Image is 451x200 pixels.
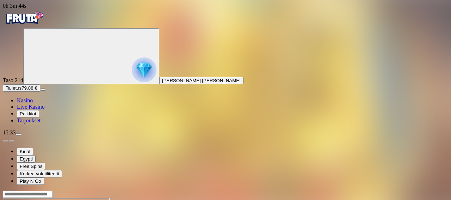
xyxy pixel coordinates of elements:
button: reward progress [23,28,159,84]
span: Kirjat [20,149,30,154]
span: 79.88 € [21,85,37,91]
a: gift-inverted iconTarjoukset [17,117,41,123]
span: Play N Go [20,178,41,184]
span: Talletus [6,85,21,91]
button: Play N Go [17,177,44,185]
button: Korkea volatiliteetti [17,170,62,177]
img: Fruta [3,9,45,27]
a: Fruta [3,22,45,28]
span: Taso 214 [3,77,23,83]
span: [PERSON_NAME] [PERSON_NAME] [162,78,241,83]
input: Search [3,191,53,198]
img: reward progress [132,57,156,82]
button: Talletusplus icon79.88 € [3,84,40,92]
span: Egypti [20,156,33,162]
span: Live Kasino [17,104,45,110]
span: Tarjoukset [17,117,41,123]
span: Free Spins [20,164,42,169]
button: menu [16,133,21,135]
button: [PERSON_NAME] [PERSON_NAME] [159,77,243,84]
a: poker-chip iconLive Kasino [17,104,45,110]
button: Free Spins [17,163,45,170]
span: Kasino [17,97,33,103]
a: diamond iconKasino [17,97,33,103]
nav: Primary [3,9,448,124]
span: Korkea volatiliteetti [20,171,59,176]
button: menu [40,89,46,91]
button: Egypti [17,155,36,163]
span: 15:33 [3,129,16,135]
span: Palkkiot [20,111,36,116]
button: next slide [8,140,14,142]
span: user session time [3,3,26,9]
button: reward iconPalkkiot [17,110,39,117]
button: Kirjat [17,148,33,155]
button: prev slide [3,140,8,142]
